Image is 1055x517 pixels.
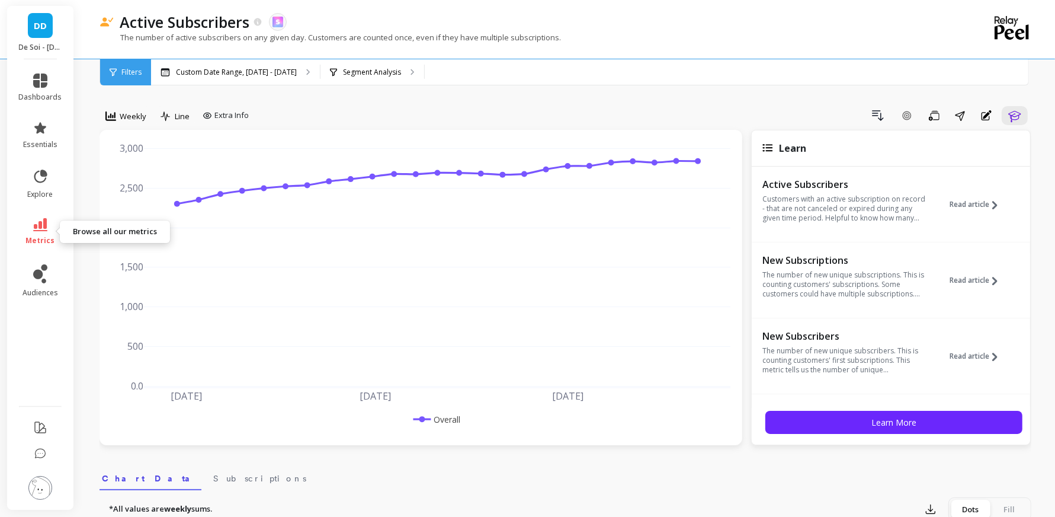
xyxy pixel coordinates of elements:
span: metrics [26,236,55,245]
img: api.skio.svg [272,17,283,27]
span: Learn [779,142,806,155]
span: Read article [950,352,989,361]
span: DD [34,19,47,33]
p: Active Subscribers [762,178,925,190]
p: New Subscribers [762,330,925,342]
span: Weekly [120,111,146,122]
p: Active Subscribers [120,12,249,32]
span: Chart Data [102,473,199,484]
p: Segment Analysis [343,68,401,77]
p: New Subscriptions [762,254,925,266]
span: Filters [121,68,142,77]
p: *All values are sums. [109,503,212,515]
span: dashboards [19,92,62,102]
span: essentials [23,140,57,149]
p: Customers with an active subscription on record - that are not canceled or expired during any giv... [762,194,925,223]
button: Read article [950,177,1006,232]
p: De Soi - drinkdesoi.myshopify.com [19,43,62,52]
span: Line [175,111,190,122]
p: The number of active subscribers on any given day. Customers are counted once, even if they have ... [100,32,561,43]
span: Read article [950,200,989,209]
nav: Tabs [100,463,1031,490]
span: explore [28,190,53,199]
button: Read article [950,329,1006,384]
p: The number of new unique subscriptions. This is counting customers' subscriptions. Some customers... [762,270,925,299]
p: The number of new unique subscribers. This is counting customers' first subscriptions. This metri... [762,346,925,375]
p: Custom Date Range, [DATE] - [DATE] [176,68,297,77]
strong: weekly [164,503,191,514]
img: header icon [100,17,114,27]
button: Learn More [765,411,1022,434]
button: Read article [950,253,1006,308]
span: Subscriptions [213,473,306,484]
span: Read article [950,276,989,285]
span: Learn More [871,417,916,428]
span: audiences [23,288,58,298]
img: profile picture [28,476,52,500]
span: Extra Info [214,110,249,122]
